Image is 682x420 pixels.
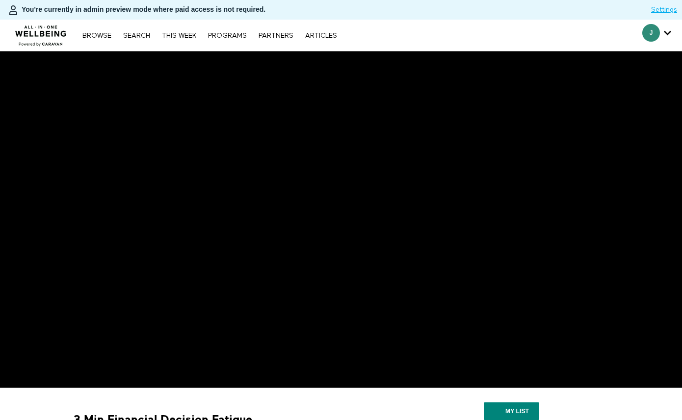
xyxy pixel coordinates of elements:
a: ARTICLES [300,32,342,39]
nav: Primary [78,30,341,40]
a: PROGRAMS [203,32,252,39]
a: PARTNERS [254,32,298,39]
a: THIS WEEK [157,32,201,39]
button: My list [484,402,539,420]
a: Settings [651,5,677,15]
img: CARAVAN [11,18,71,48]
a: Search [118,32,155,39]
img: person-bdfc0eaa9744423c596e6e1c01710c89950b1dff7c83b5d61d716cfd8139584f.svg [7,4,19,16]
div: Secondary [635,20,679,51]
a: Browse [78,32,116,39]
